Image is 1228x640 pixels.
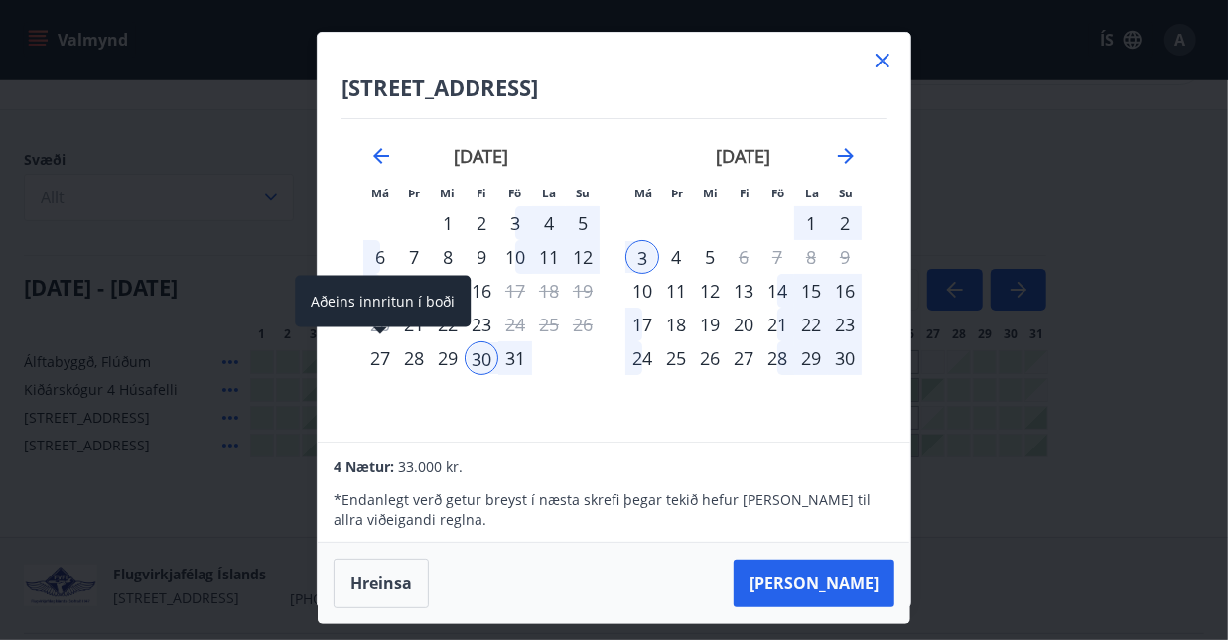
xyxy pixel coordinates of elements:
[828,308,862,341] div: 23
[532,240,566,274] div: 11
[363,341,397,375] td: Choose mánudagur, 27. október 2025 as your check-in date. It’s available.
[727,341,760,375] div: 27
[397,274,431,308] td: Choose þriðjudagur, 14. október 2025 as your check-in date. It’s available.
[465,240,498,274] td: Choose fimmtudagur, 9. október 2025 as your check-in date. It’s available.
[794,206,828,240] td: Selected. laugardagur, 1. nóvember 2025
[828,274,862,308] div: 16
[431,274,465,308] td: Choose miðvikudagur, 15. október 2025 as your check-in date. It’s available.
[828,240,862,274] td: Not available. sunnudagur, 9. nóvember 2025
[532,206,566,240] div: 4
[625,308,659,341] div: 17
[828,206,862,240] td: Selected. sunnudagur, 2. nóvember 2025
[566,240,600,274] div: 12
[498,274,532,308] td: Choose föstudagur, 17. október 2025 as your check-in date. It’s available.
[794,206,828,240] div: 1
[740,186,750,200] small: Fi
[465,308,498,341] div: 23
[794,274,828,308] div: 15
[828,274,862,308] td: Choose sunnudagur, 16. nóvember 2025 as your check-in date. It’s available.
[566,240,600,274] td: Choose sunnudagur, 12. október 2025 as your check-in date. It’s available.
[334,559,429,608] button: Hreinsa
[397,341,431,375] td: Choose þriðjudagur, 28. október 2025 as your check-in date. It’s available.
[828,206,862,240] div: 2
[498,308,532,341] td: Choose föstudagur, 24. október 2025 as your check-in date. It’s available.
[363,240,397,274] td: Choose mánudagur, 6. október 2025 as your check-in date. It’s available.
[363,274,397,308] div: 13
[693,274,727,308] td: Choose miðvikudagur, 12. nóvember 2025 as your check-in date. It’s available.
[727,274,760,308] div: 13
[431,240,465,274] div: 8
[794,240,828,274] td: Not available. laugardagur, 8. nóvember 2025
[693,274,727,308] div: 12
[465,274,498,308] td: Choose fimmtudagur, 16. október 2025 as your check-in date. It’s available.
[477,186,486,200] small: Fi
[828,341,862,375] td: Choose sunnudagur, 30. nóvember 2025 as your check-in date. It’s available.
[397,274,431,308] div: 14
[532,240,566,274] td: Choose laugardagur, 11. október 2025 as your check-in date. It’s available.
[431,341,465,375] td: Choose miðvikudagur, 29. október 2025 as your check-in date. It’s available.
[532,206,566,240] td: Choose laugardagur, 4. október 2025 as your check-in date. It’s available.
[794,341,828,375] td: Choose laugardagur, 29. nóvember 2025 as your check-in date. It’s available.
[760,341,794,375] div: 28
[431,206,465,240] td: Choose miðvikudagur, 1. október 2025 as your check-in date. It’s available.
[532,308,566,341] td: Not available. laugardagur, 25. október 2025
[659,274,693,308] div: 11
[532,274,566,308] td: Not available. laugardagur, 18. október 2025
[431,274,465,308] div: 15
[772,186,785,200] small: Fö
[834,144,858,168] div: Move forward to switch to the next month.
[465,341,498,375] td: Selected as start date. fimmtudagur, 30. október 2025
[727,308,760,341] td: Choose fimmtudagur, 20. nóvember 2025 as your check-in date. It’s available.
[371,186,389,200] small: Má
[397,341,431,375] div: 28
[727,240,760,274] div: Aðeins útritun í boði
[465,206,498,240] td: Choose fimmtudagur, 2. október 2025 as your check-in date. It’s available.
[431,341,465,375] div: 29
[659,341,693,375] td: Choose þriðjudagur, 25. nóvember 2025 as your check-in date. It’s available.
[498,240,532,274] td: Choose föstudagur, 10. október 2025 as your check-in date. It’s available.
[341,72,887,102] h4: [STREET_ADDRESS]
[334,457,394,476] span: 4 Nætur:
[431,206,465,240] div: 1
[465,341,498,375] div: 30
[498,240,532,274] div: 10
[625,274,659,308] td: Choose mánudagur, 10. nóvember 2025 as your check-in date. It’s available.
[455,144,509,168] strong: [DATE]
[727,240,760,274] td: Choose fimmtudagur, 6. nóvember 2025 as your check-in date. It’s available.
[760,308,794,341] div: 21
[727,341,760,375] td: Choose fimmtudagur, 27. nóvember 2025 as your check-in date. It’s available.
[760,274,794,308] div: 14
[498,341,532,375] td: Selected. föstudagur, 31. október 2025
[498,206,532,240] td: Choose föstudagur, 3. október 2025 as your check-in date. It’s available.
[498,308,532,341] div: Aðeins útritun í boði
[734,560,894,607] button: [PERSON_NAME]
[659,240,693,274] td: Choose þriðjudagur, 4. nóvember 2025 as your check-in date. It’s available.
[509,186,522,200] small: Fö
[576,186,590,200] small: Su
[634,186,652,200] small: Má
[760,308,794,341] td: Choose föstudagur, 21. nóvember 2025 as your check-in date. It’s available.
[659,240,693,274] div: 4
[465,206,498,240] div: 2
[760,240,794,274] td: Not available. föstudagur, 7. nóvember 2025
[363,240,397,274] div: 6
[295,276,471,327] div: Aðeins innritun í boði
[839,186,853,200] small: Su
[341,119,887,419] div: Calendar
[805,186,819,200] small: La
[498,274,532,308] div: Aðeins útritun í boði
[693,240,727,274] div: 5
[727,274,760,308] td: Choose fimmtudagur, 13. nóvember 2025 as your check-in date. It’s available.
[369,144,393,168] div: Move backward to switch to the previous month.
[828,341,862,375] div: 30
[465,274,498,308] div: 16
[498,341,532,375] div: 31
[794,274,828,308] td: Choose laugardagur, 15. nóvember 2025 as your check-in date. It’s available.
[363,274,397,308] td: Choose mánudagur, 13. október 2025 as your check-in date. It’s available.
[625,274,659,308] div: Aðeins innritun í boði
[625,308,659,341] td: Choose mánudagur, 17. nóvember 2025 as your check-in date. It’s available.
[334,490,893,530] p: * Endanlegt verð getur breyst í næsta skrefi þegar tekið hefur [PERSON_NAME] til allra viðeigandi...
[408,186,420,200] small: Þr
[431,240,465,274] td: Choose miðvikudagur, 8. október 2025 as your check-in date. It’s available.
[671,186,683,200] small: Þr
